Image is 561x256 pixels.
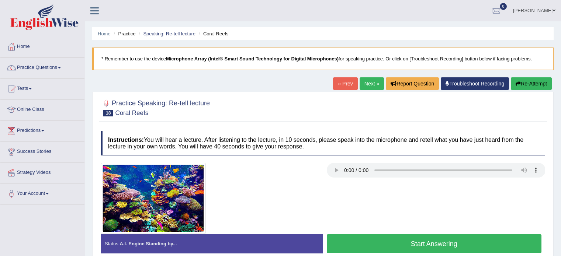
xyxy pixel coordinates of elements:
[166,56,339,62] b: Microphone Array (Intel® Smart Sound Technology for Digital Microphones)
[0,162,84,181] a: Strategy Videos
[0,78,84,97] a: Tests
[386,77,439,90] button: Report Question
[92,48,554,70] blockquote: * Remember to use the device for speaking practice. Or click on [Troubleshoot Recording] button b...
[511,77,552,90] button: Re-Attempt
[112,30,135,37] li: Practice
[0,36,84,55] a: Home
[101,234,323,253] div: Status:
[98,31,111,36] a: Home
[0,183,84,202] a: Your Account
[441,77,509,90] a: Troubleshoot Recording
[143,31,195,36] a: Speaking: Re-tell lecture
[0,120,84,139] a: Predictions
[360,77,384,90] a: Next »
[108,137,144,143] b: Instructions:
[0,99,84,118] a: Online Class
[197,30,229,37] li: Coral Reefs
[101,98,210,116] h2: Practice Speaking: Re-tell lecture
[0,141,84,160] a: Success Stories
[0,57,84,76] a: Practice Questions
[120,241,177,246] strong: A.I. Engine Standing by...
[500,3,507,10] span: 0
[333,77,357,90] a: « Prev
[327,234,542,253] button: Start Answering
[101,131,545,155] h4: You will hear a lecture. After listening to the lecture, in 10 seconds, please speak into the mic...
[115,109,148,116] small: Coral Reefs
[103,110,113,116] span: 18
